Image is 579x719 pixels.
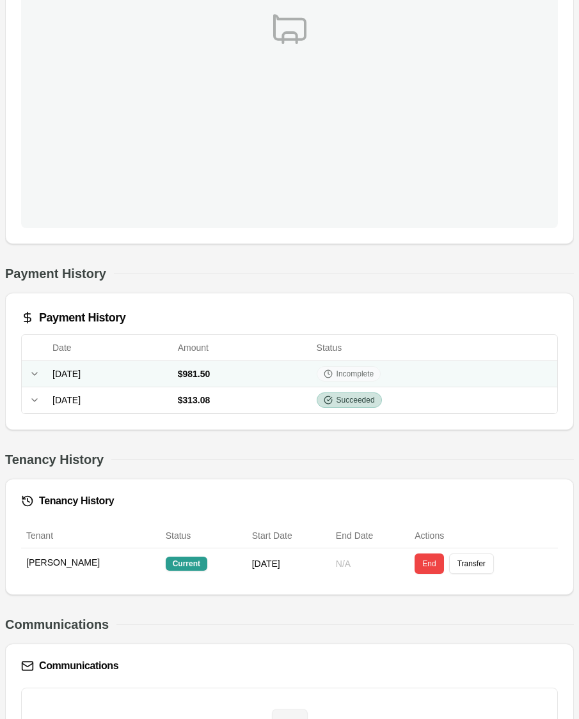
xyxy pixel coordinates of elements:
[331,523,409,548] th: End Date
[21,495,558,507] div: Tenancy History
[247,548,331,580] td: [DATE]
[47,335,173,360] th: Date
[449,553,494,574] button: Transfer
[5,265,106,282] h2: Payment History
[52,369,81,379] span: [DATE]
[173,335,312,360] th: Amount
[52,395,81,405] span: [DATE]
[178,395,210,405] span: $313.08
[21,523,161,548] th: Tenant
[312,335,557,360] th: Status
[415,553,443,574] button: End
[161,523,247,548] th: Status
[26,556,100,569] span: [PERSON_NAME]
[409,523,558,548] th: Actions
[336,559,351,569] span: N/A
[5,451,104,468] h2: Tenancy History
[21,309,558,327] div: Payment History
[21,660,558,672] div: Communications
[337,395,375,405] span: Succeeded
[337,369,374,379] span: Incomplete
[166,557,207,571] div: Current
[247,523,331,548] th: Start Date
[178,369,210,379] span: $981.50
[5,615,109,633] h2: Communications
